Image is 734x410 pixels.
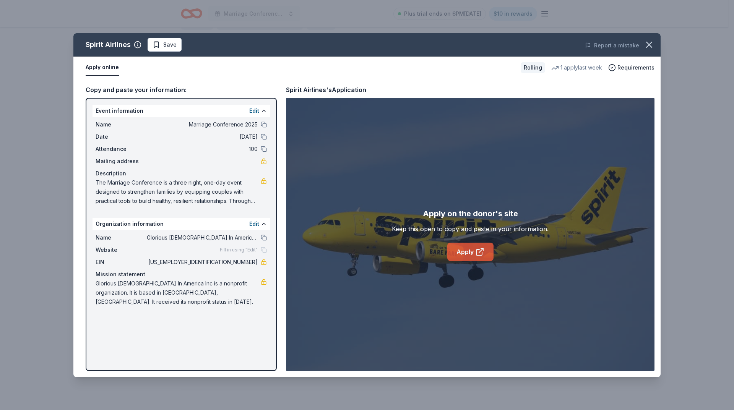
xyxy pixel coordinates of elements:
span: EIN [96,258,147,267]
span: 100 [147,144,258,154]
div: Event information [93,105,270,117]
span: Mailing address [96,157,147,166]
div: Apply on the donor's site [423,207,518,220]
div: Rolling [521,62,545,73]
button: Apply online [86,60,119,76]
span: Requirements [617,63,654,72]
div: Spirit Airlines [86,39,131,51]
span: Attendance [96,144,147,154]
div: 1 apply last week [551,63,602,72]
div: Spirit Airlines's Application [286,85,366,95]
span: [US_EMPLOYER_IDENTIFICATION_NUMBER] [147,258,258,267]
button: Edit [249,106,259,115]
span: Glorious [DEMOGRAPHIC_DATA] In America Inc [147,233,258,242]
span: Save [163,40,177,49]
div: Organization information [93,218,270,230]
div: Keep this open to copy and paste in your information. [392,224,549,233]
button: Edit [249,219,259,228]
span: Marriage Conference 2025 [147,120,258,129]
div: Mission statement [96,270,267,279]
button: Save [148,38,182,52]
span: The Marriage Conference is a three night, one-day event designed to strengthen families by equipp... [96,178,261,206]
span: Name [96,233,147,242]
a: Apply [447,243,494,261]
button: Report a mistake [585,41,639,50]
button: Requirements [608,63,654,72]
span: Date [96,132,147,141]
div: Description [96,169,267,178]
div: Copy and paste your information: [86,85,277,95]
span: [DATE] [147,132,258,141]
span: Name [96,120,147,129]
span: Fill in using "Edit" [220,247,258,253]
span: Glorious [DEMOGRAPHIC_DATA] In America Inc is a nonprofit organization. It is based in [GEOGRAPHI... [96,279,261,306]
span: Website [96,245,147,254]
